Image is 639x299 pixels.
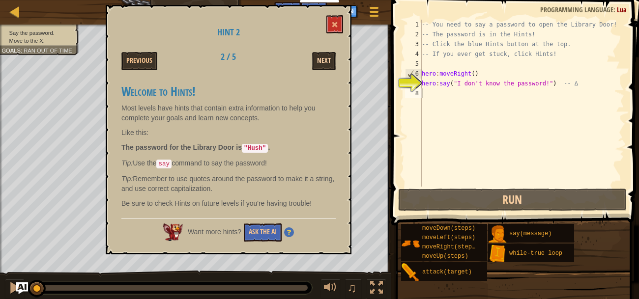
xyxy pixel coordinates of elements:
[367,279,386,299] button: Toggle fullscreen
[488,225,507,244] img: portrait.png
[24,47,72,54] span: Ran out of time
[320,279,340,299] button: Adjust volume
[488,245,507,263] img: portrait.png
[121,158,336,169] p: Use the command to say the password!
[422,225,475,232] span: moveDown(steps)
[422,253,468,260] span: moveUp(steps)
[617,5,627,14] span: Lua
[21,47,24,54] span: :
[405,59,422,69] div: 5
[509,230,552,237] span: say(message)
[244,223,282,242] button: Ask the AI
[121,103,336,123] p: Most levels have hints that contain extra information to help you complete your goals and learn n...
[405,39,422,49] div: 3
[405,79,422,88] div: 7
[121,128,336,137] p: Like this:
[1,37,73,45] li: Move to the X.
[121,175,133,183] em: Tip:
[345,279,362,299] button: ♫
[274,2,301,20] button: Ask AI
[121,174,336,193] p: Remember to use quotes around the password to make it a string, and use correct capitalization.
[406,69,422,79] div: 6
[121,52,157,70] button: Previous
[188,228,241,236] span: Want more hints?
[405,20,422,29] div: 1
[198,52,259,62] h2: 2 / 5
[401,263,420,282] img: portrait.png
[284,227,294,237] img: Hint
[613,5,617,14] span: :
[405,49,422,59] div: 4
[398,189,627,211] button: Run
[121,159,133,167] em: Tip:
[16,282,28,294] button: Ask AI
[9,37,45,44] span: Move to the X.
[540,5,613,14] span: Programming language
[5,279,25,299] button: Ctrl + P: Pause
[121,143,270,151] strong: The password for the Library Door is .
[422,244,479,250] span: moveRight(steps)
[509,250,562,257] span: while-true loop
[405,29,422,39] div: 2
[347,280,357,295] span: ♫
[121,198,336,208] p: Be sure to check Hints on future levels if you're having trouble!
[163,223,183,241] img: AI
[422,269,472,275] span: attack(target)
[422,234,475,241] span: moveLeft(steps)
[242,144,268,153] code: "Hush"
[217,26,240,38] span: Hint 2
[121,85,336,98] h3: Welcome to Hints!
[1,29,73,37] li: Say the password.
[362,2,386,25] button: Show game menu
[405,88,422,98] div: 8
[9,29,55,36] span: Say the password.
[156,160,172,168] code: say
[1,47,21,54] span: Goals
[401,234,420,253] img: portrait.png
[312,52,336,70] button: Next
